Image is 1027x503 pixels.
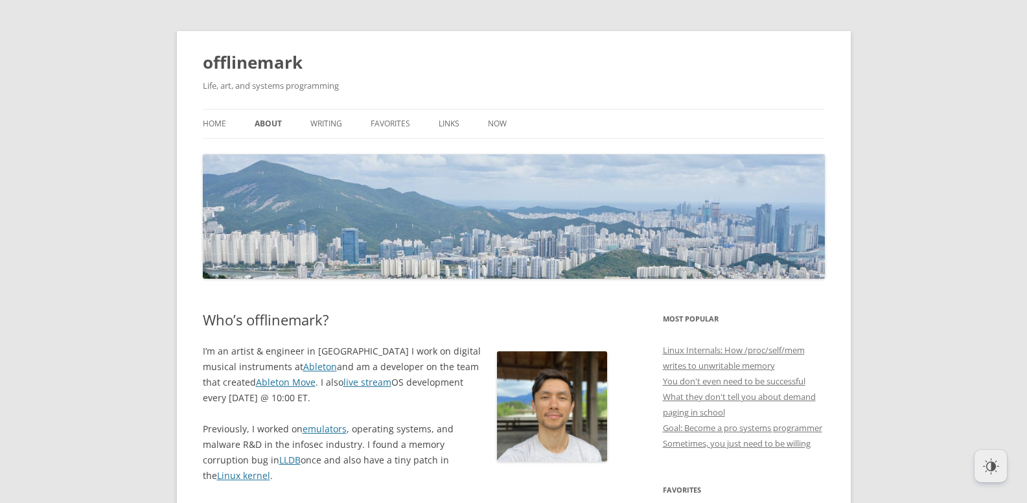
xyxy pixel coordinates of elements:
[371,110,410,138] a: Favorites
[488,110,507,138] a: Now
[203,421,608,484] p: Previously, I worked on , operating systems, and malware R&D in the infosec industry. I found a m...
[203,344,608,406] p: I’m an artist & engineer in [GEOGRAPHIC_DATA] I work on digital musical instruments at and am a d...
[663,344,805,371] a: Linux Internals: How /proc/self/mem writes to unwritable memory
[303,423,347,435] a: emulators
[439,110,459,138] a: Links
[203,78,825,93] h2: Life, art, and systems programming
[203,154,825,278] img: オフラインマーク
[663,375,805,387] a: You don't even need to be successful
[303,360,337,373] a: Ableton
[203,311,608,328] h1: Who’s offlinemark?
[310,110,342,138] a: Writing
[663,438,811,449] a: Sometimes, you just need to be willing
[343,376,391,388] a: live stream
[255,110,282,138] a: About
[203,47,303,78] a: offlinemark
[663,422,822,434] a: Goal: Become a pro systems programmer
[663,311,825,327] h3: Most Popular
[256,376,316,388] a: Ableton Move
[279,454,301,466] a: LLDB
[663,482,825,498] h3: Favorites
[217,469,270,482] a: Linux kernel
[203,110,226,138] a: Home
[663,391,816,418] a: What they don't tell you about demand paging in school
